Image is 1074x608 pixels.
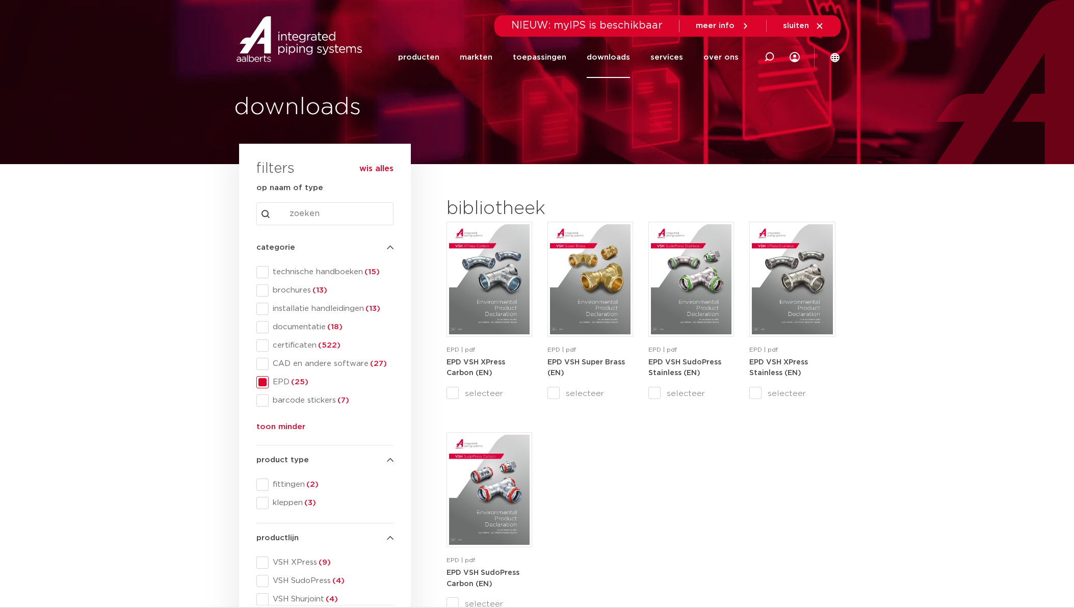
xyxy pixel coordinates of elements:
[256,421,305,437] button: toon minder
[696,22,735,30] span: meer info
[303,499,316,507] span: (3)
[290,378,308,386] span: (25)
[305,481,319,488] span: (2)
[513,37,566,78] a: toepassingen
[256,557,394,569] div: VSH XPress(9)
[648,358,721,377] a: EPD VSH SudoPress Stainless (EN)
[256,575,394,587] div: VSH SudoPress(4)
[398,37,439,78] a: producten
[752,224,832,334] img: VSH-XPress-Stainless_A4EPD_5011116_EN-pdf.jpg
[269,498,394,508] span: kleppen
[336,396,349,404] span: (7)
[324,595,338,603] span: (4)
[460,37,492,78] a: markten
[783,22,809,30] span: sluiten
[447,347,475,353] span: EPD | pdf
[447,359,505,377] strong: EPD VSH XPress Carbon (EN)
[269,304,394,314] span: installatie handleidingen
[648,347,677,353] span: EPD | pdf
[783,21,824,31] a: sluiten
[749,387,835,400] label: selecteer
[449,224,530,334] img: VSH-XPress-Carbon_A4EPD_5011105_EN-pdf.jpg
[447,197,628,221] h2: bibliotheek
[269,576,394,586] span: VSH SudoPress
[363,268,380,276] span: (15)
[234,91,532,124] h1: downloads
[269,359,394,369] span: CAD en andere software
[696,21,750,31] a: meer info
[256,157,295,181] h3: filters
[256,394,394,407] div: barcode stickers(7)
[256,376,394,388] div: EPD(25)
[449,435,530,545] img: VSH-SudoPress-Carbon_A4EPD_5011050_EN-pdf.jpg
[269,377,394,387] span: EPD
[369,360,387,367] span: (27)
[749,347,778,353] span: EPD | pdf
[550,224,631,334] img: VSH-Super-Brass_A4EPD_5011094_EN_25-pdf.jpg
[648,359,721,377] strong: EPD VSH SudoPress Stainless (EN)
[364,305,380,312] span: (13)
[587,37,630,78] a: downloads
[547,359,625,377] strong: EPD VSH Super Brass (EN)
[269,395,394,406] span: barcode stickers
[256,497,394,509] div: kleppen(3)
[256,532,394,544] h4: productlijn
[317,559,331,566] span: (9)
[269,594,394,604] span: VSH Shurjoint
[256,242,394,254] h4: categorie
[447,569,519,588] a: EPD VSH SudoPress Carbon (EN)
[651,224,731,334] img: VSH-SudoPress-Stainless_A4EPD_5011083_EN-pdf.jpg
[511,20,663,31] span: NIEUW: myIPS is beschikbaar
[269,480,394,490] span: fittingen
[269,267,394,277] span: technische handboeken
[256,593,394,605] div: VSH Shurjoint(4)
[256,358,394,370] div: CAD en andere software(27)
[650,37,683,78] a: services
[326,323,343,331] span: (18)
[398,37,739,78] nav: Menu
[447,358,505,377] a: EPD VSH XPress Carbon (EN)
[749,358,808,377] a: EPD VSH XPress Stainless (EN)
[749,359,808,377] strong: EPD VSH XPress Stainless (EN)
[359,164,394,174] button: wis alles
[256,479,394,491] div: fittingen(2)
[447,387,532,400] label: selecteer
[256,454,394,466] h4: product type
[269,340,394,351] span: certificaten
[648,387,734,400] label: selecteer
[269,558,394,568] span: VSH XPress
[547,358,625,377] a: EPD VSH Super Brass (EN)
[547,387,633,400] label: selecteer
[256,339,394,352] div: certificaten(522)
[256,284,394,297] div: brochures(13)
[256,303,394,315] div: installatie handleidingen(13)
[256,184,323,192] strong: op naam of type
[703,37,739,78] a: over ons
[331,577,345,585] span: (4)
[547,347,576,353] span: EPD | pdf
[269,285,394,296] span: brochures
[447,557,475,563] span: EPD | pdf
[256,321,394,333] div: documentatie(18)
[311,286,327,294] span: (13)
[317,341,340,349] span: (522)
[790,37,800,78] div: my IPS
[256,266,394,278] div: technische handboeken(15)
[269,322,394,332] span: documentatie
